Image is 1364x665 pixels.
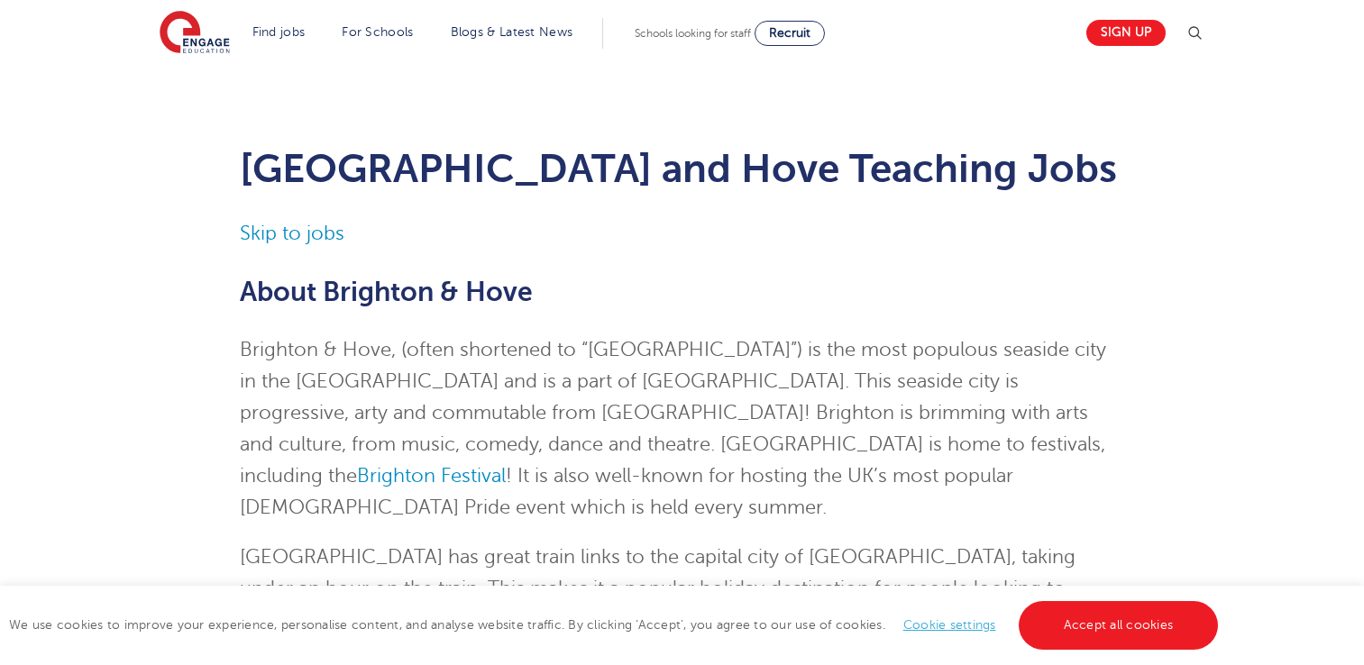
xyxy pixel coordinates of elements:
[755,21,825,46] a: Recruit
[769,26,810,40] span: Recruit
[903,618,996,632] a: Cookie settings
[240,277,1124,307] h2: About Brighton & Hove
[240,146,1124,191] h1: [GEOGRAPHIC_DATA] and Hove Teaching Jobs
[240,334,1124,524] p: Brighton & Hove, (often shortened to “[GEOGRAPHIC_DATA]”) is the most populous seaside city in th...
[160,11,230,56] img: Engage Education
[9,618,1222,632] span: We use cookies to improve your experience, personalise content, and analyse website traffic. By c...
[342,25,413,39] a: For Schools
[240,223,344,244] a: Skip to jobs
[1086,20,1166,46] a: Sign up
[635,27,751,40] span: Schools looking for staff
[451,25,573,39] a: Blogs & Latest News
[357,465,506,487] a: Brighton Festival
[240,542,1124,636] p: [GEOGRAPHIC_DATA] has great train links to the capital city of [GEOGRAPHIC_DATA], taking under an...
[1019,601,1219,650] a: Accept all cookies
[252,25,306,39] a: Find jobs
